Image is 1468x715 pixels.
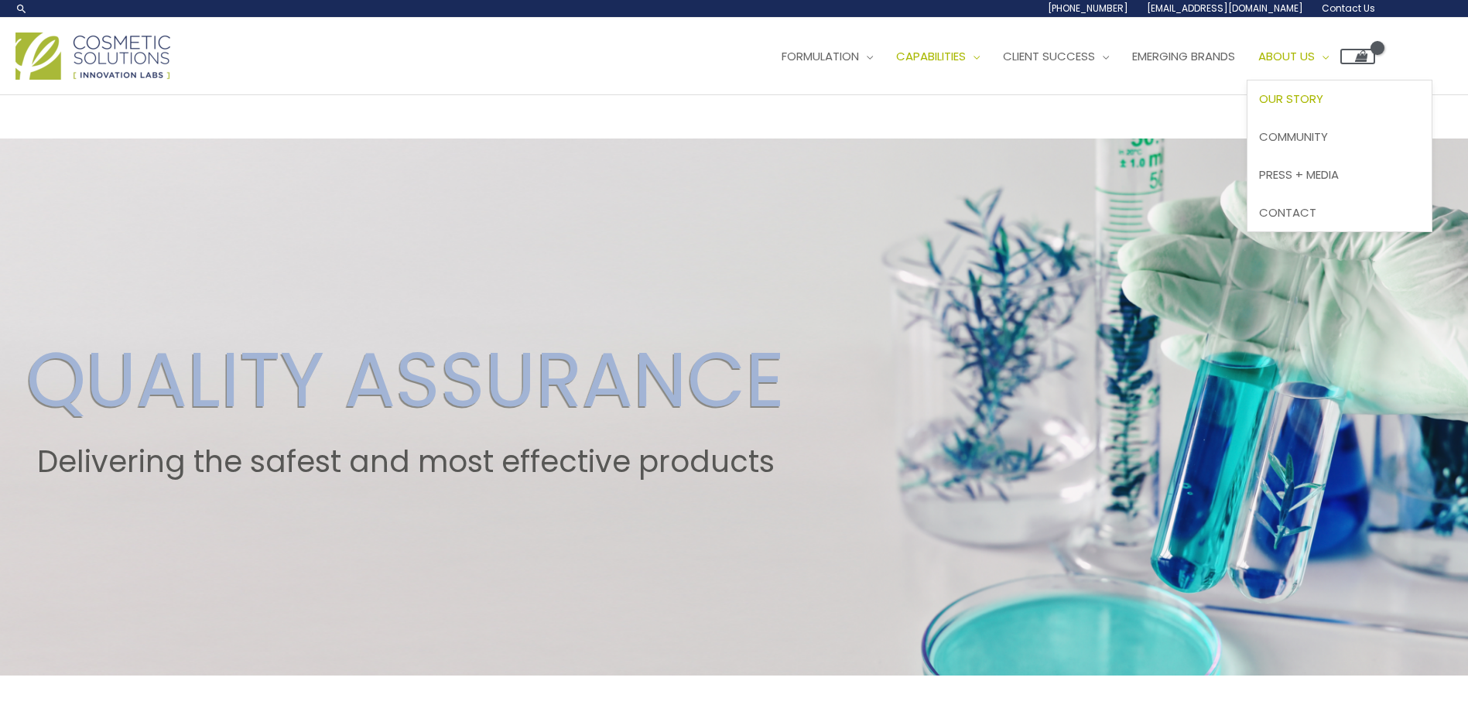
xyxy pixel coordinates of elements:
[1258,48,1315,64] span: About Us
[15,32,170,80] img: Cosmetic Solutions Logo
[1247,156,1432,193] a: Press + Media
[26,444,785,480] h2: Delivering the safest and most effective products
[1247,193,1432,231] a: Contact
[1247,80,1432,118] a: Our Story
[1247,33,1340,80] a: About Us
[15,2,28,15] a: Search icon link
[1003,48,1095,64] span: Client Success
[1121,33,1247,80] a: Emerging Brands
[1147,2,1303,15] span: [EMAIL_ADDRESS][DOMAIN_NAME]
[896,48,966,64] span: Capabilities
[1247,118,1432,156] a: Community
[885,33,991,80] a: Capabilities
[1048,2,1128,15] span: [PHONE_NUMBER]
[1259,91,1323,107] span: Our Story
[1259,128,1328,145] span: Community
[1340,49,1375,64] a: View Shopping Cart, empty
[1259,166,1339,183] span: Press + Media
[782,48,859,64] span: Formulation
[758,33,1375,80] nav: Site Navigation
[26,334,785,426] h2: QUALITY ASSURANCE
[1259,204,1316,221] span: Contact
[991,33,1121,80] a: Client Success
[770,33,885,80] a: Formulation
[1132,48,1235,64] span: Emerging Brands
[1322,2,1375,15] span: Contact Us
